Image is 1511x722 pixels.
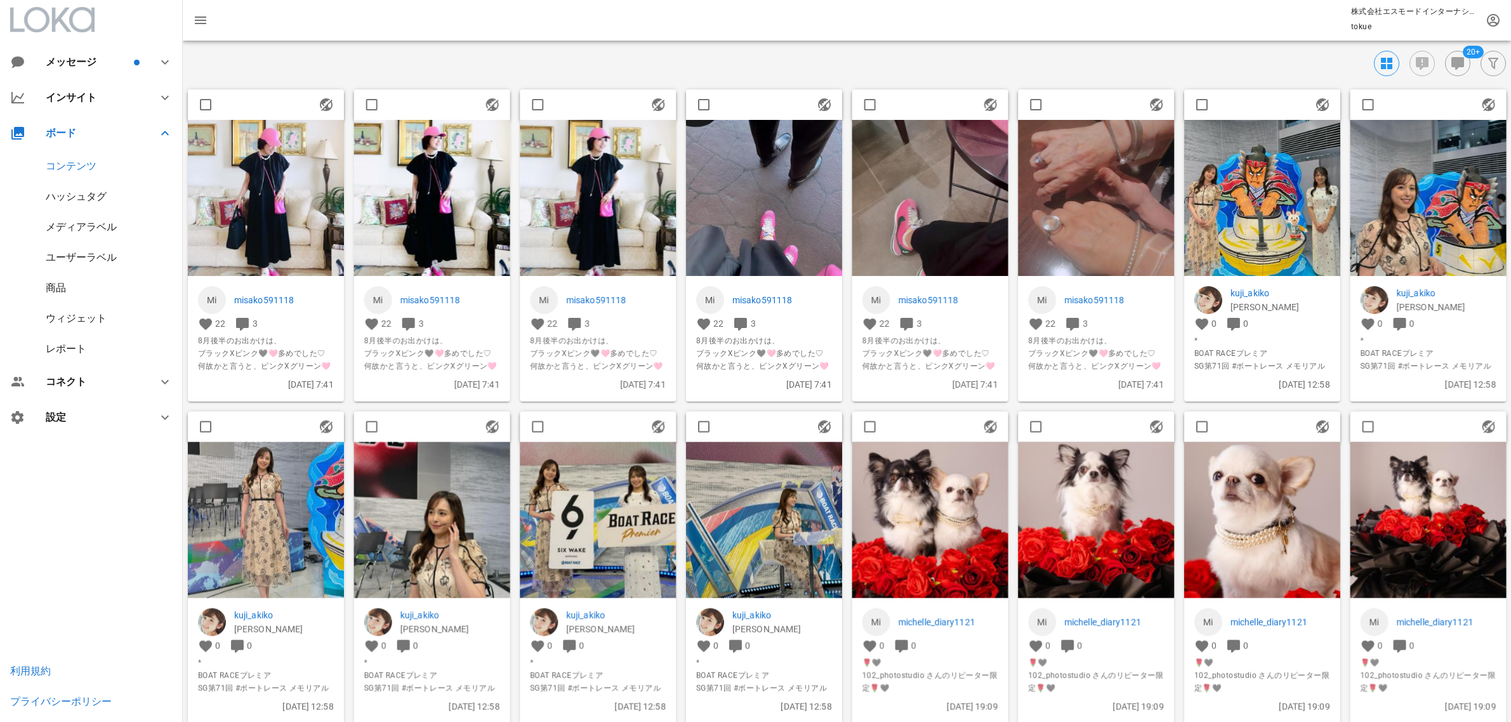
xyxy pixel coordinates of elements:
[1211,318,1217,329] span: 0
[1194,656,1330,669] span: 🌹🖤
[1243,640,1248,650] span: 0
[750,318,755,329] span: 3
[584,318,590,329] span: 3
[899,615,998,629] p: michelle_diary1121
[364,347,500,360] span: ブラックXピンク🖤🩷多めでした♡
[1397,286,1496,300] a: kuji_akiko
[1231,300,1330,314] p: 久慈暁子
[1028,360,1164,385] span: 何故かと言うと、ピンクXグリーン🩷🫛のスニーカーを買ったら、
[46,312,107,324] div: ウィジェット
[364,286,392,314] span: Mi
[198,681,334,707] span: SG第71回 #ボートレース メモリアル 優勝戦
[696,699,832,713] p: [DATE] 12:58
[1194,347,1330,360] span: BOAT RACEプレミア
[745,640,750,650] span: 0
[46,160,96,172] a: コンテンツ
[400,622,500,636] p: 久慈暁子
[198,669,334,681] span: BOAT RACEプレミア
[880,318,890,329] span: 22
[364,377,500,391] p: [DATE] 7:41
[234,293,334,307] a: misako591118
[520,120,676,276] img: 1480020540530406_18374773012183715_3409137441448460416_n.jpg
[1350,120,1507,276] img: 1479882540782930_18522359833065466_1558038326094024206_n.jpg
[547,640,552,650] span: 0
[1194,669,1330,694] span: 102_photostudio さんのリピーター限定🌹🖤
[1231,286,1330,300] a: kuji_akiko
[46,190,107,202] div: ハッシュタグ
[247,640,252,650] span: 0
[400,608,500,622] p: kuji_akiko
[364,699,500,713] p: [DATE] 12:58
[530,347,666,360] span: ブラックXピンク🖤🩷多めでした♡
[46,282,66,294] a: 商品
[530,286,558,314] a: Mi
[1378,318,1383,329] span: 0
[520,442,676,598] img: 1479885542368660_18522359836065466_6917580210044347138_n.jpg
[1194,360,1330,385] span: SG第71回 #ボートレース メモリアル 優勝戦
[1184,442,1340,598] img: 1479805539827750_18338948596167104_3976817121175343384_n.jpg
[880,640,885,650] span: 0
[1194,699,1330,713] p: [DATE] 19:09
[1409,640,1415,650] span: 0
[862,608,890,636] a: Mi
[530,377,666,391] p: [DATE] 7:41
[566,293,666,307] p: misako591118
[1083,318,1088,329] span: 3
[862,347,998,360] span: ブラックXピンク🖤🩷多めでした♡
[1028,669,1164,694] span: 102_photostudio さんのリピーター限定🌹🖤
[198,360,334,385] span: 何故かと言うと、ピンクXグリーン🩷🫛のスニーカーを買ったら、
[1064,615,1164,629] p: michelle_diary1121
[1397,615,1496,629] a: michelle_diary1121
[46,221,117,233] div: メディアラベル
[234,608,334,622] a: kuji_akiko
[364,608,392,636] img: kuji_akiko
[862,377,998,391] p: [DATE] 7:41
[1064,293,1164,307] a: misako591118
[1028,377,1164,391] p: [DATE] 7:41
[916,318,921,329] span: 3
[1231,615,1330,629] p: michelle_diary1121
[566,608,666,622] a: kuji_akiko
[1361,656,1496,669] span: 🌹🖤
[547,318,557,329] span: 22
[1018,120,1174,276] img: 1480023541608492_18374773042183715_2724198716296368042_n.jpg
[696,360,832,385] span: 何故かと言うと、ピンクXグリーン🩷🫛のスニーカーを買ったら、
[1028,608,1056,636] span: Mi
[46,376,142,388] div: コネクト
[46,411,142,423] div: 設定
[852,442,1008,598] img: 1479803541145667_18338948572167104_2302669194615714236_n.jpg
[1194,377,1330,391] p: [DATE] 12:58
[46,127,142,139] div: ボード
[364,669,500,681] span: BOAT RACEプレミア
[215,640,220,650] span: 0
[862,334,998,347] span: 8月後半のお出かけは、
[381,318,392,329] span: 22
[530,669,666,681] span: BOAT RACEプレミア
[862,286,890,314] a: Mi
[1361,608,1389,636] a: Mi
[862,360,998,385] span: 何故かと言うと、ピンクXグリーン🩷🫛のスニーカーを買ったら、
[696,681,832,707] span: SG第71回 #ボートレース メモリアル 優勝戦
[413,640,418,650] span: 0
[215,318,225,329] span: 22
[46,251,117,263] div: ユーザーラベル
[1350,442,1507,598] img: 1479806540621097_18338948605167104_8995353382480561074_n.jpg
[188,442,344,598] img: 1479883540220212_18522359860065466_4577510060353364232_n.jpg
[198,286,226,314] a: Mi
[713,640,718,650] span: 0
[1028,347,1164,360] span: ブラックXピンク🖤🩷多めでした♡
[1028,334,1164,347] span: 8月後半のお出かけは、
[696,347,832,360] span: ブラックXピンク🖤🩷多めでした♡
[198,334,334,347] span: 8月後半のお出かけは、
[364,360,500,385] span: 何故かと言うと、ピンクXグリーン🩷🫛のスニーカーを買ったら、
